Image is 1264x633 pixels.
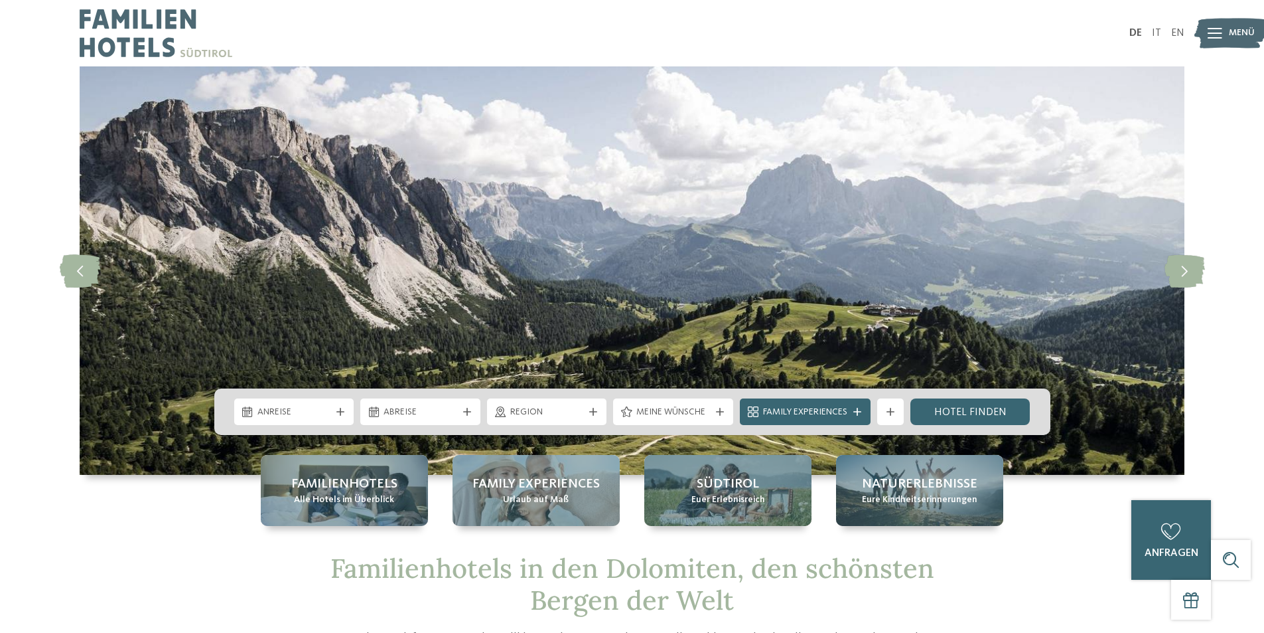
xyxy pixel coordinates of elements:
[1152,28,1161,39] a: IT
[80,66,1184,475] img: Familienhotels in den Dolomiten: Urlaub im Reich der bleichen Berge
[291,475,397,494] span: Familienhotels
[1171,28,1184,39] a: EN
[697,475,759,494] span: Südtirol
[1131,500,1211,580] a: anfragen
[257,406,331,419] span: Anreise
[294,494,394,507] span: Alle Hotels im Überblick
[644,455,811,526] a: Familienhotels in den Dolomiten: Urlaub im Reich der bleichen Berge Südtirol Euer Erlebnisreich
[453,455,620,526] a: Familienhotels in den Dolomiten: Urlaub im Reich der bleichen Berge Family Experiences Urlaub auf...
[862,475,977,494] span: Naturerlebnisse
[1229,27,1255,40] span: Menü
[503,494,569,507] span: Urlaub auf Maß
[636,406,710,419] span: Meine Wünsche
[910,399,1030,425] a: Hotel finden
[510,406,584,419] span: Region
[330,551,934,617] span: Familienhotels in den Dolomiten, den schönsten Bergen der Welt
[384,406,457,419] span: Abreise
[261,455,428,526] a: Familienhotels in den Dolomiten: Urlaub im Reich der bleichen Berge Familienhotels Alle Hotels im...
[836,455,1003,526] a: Familienhotels in den Dolomiten: Urlaub im Reich der bleichen Berge Naturerlebnisse Eure Kindheit...
[691,494,765,507] span: Euer Erlebnisreich
[1129,28,1142,39] a: DE
[763,406,847,419] span: Family Experiences
[472,475,600,494] span: Family Experiences
[862,494,977,507] span: Eure Kindheitserinnerungen
[1145,548,1198,559] span: anfragen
